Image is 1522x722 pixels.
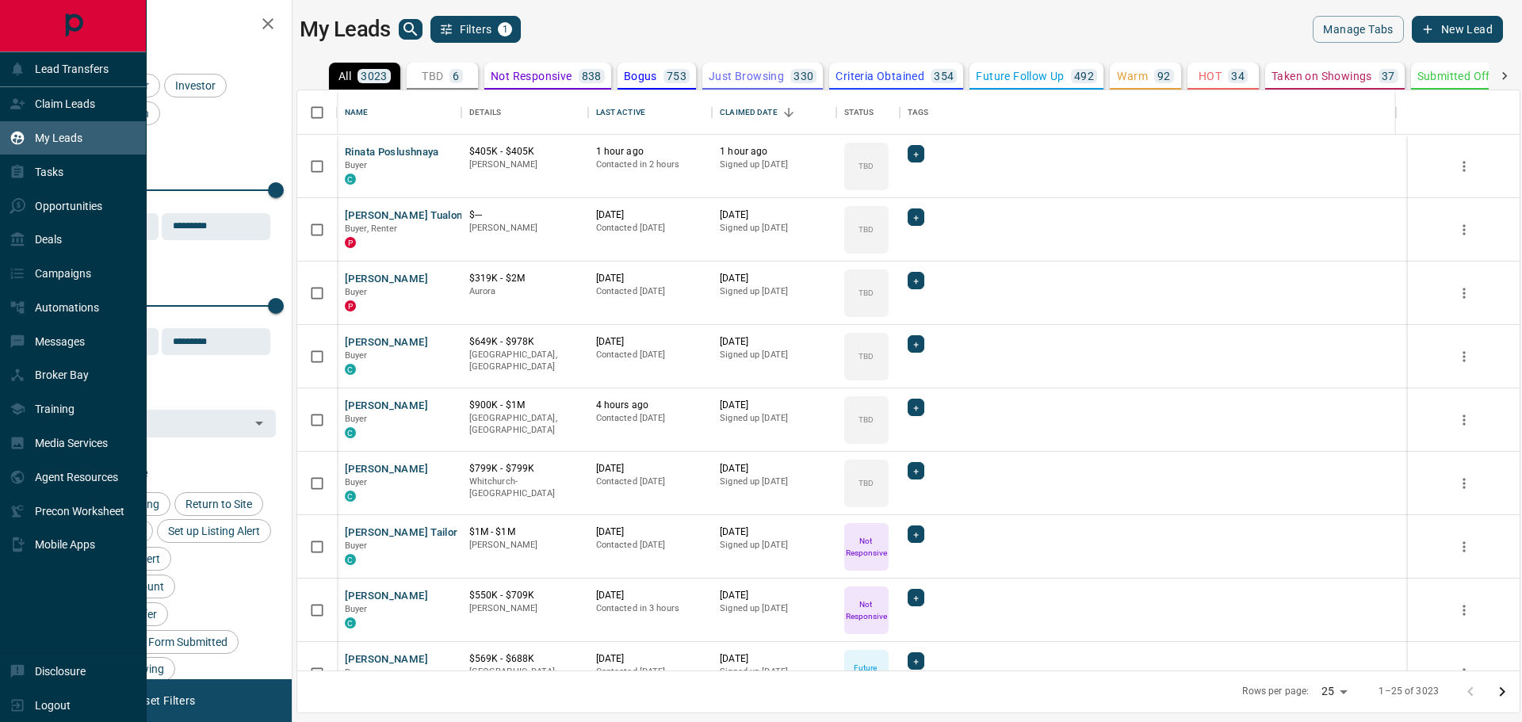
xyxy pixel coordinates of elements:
div: + [908,589,924,606]
p: 6 [453,71,459,82]
span: + [913,463,919,479]
p: [DATE] [720,208,828,222]
p: Just Browsing [709,71,784,82]
p: Signed up [DATE] [720,476,828,488]
div: Tags [900,90,1396,135]
p: Contacted [DATE] [596,412,705,425]
p: Signed up [DATE] [720,602,828,615]
span: Buyer [345,667,368,678]
p: [DATE] [596,589,705,602]
p: Contacted [DATE] [596,666,705,678]
button: more [1452,345,1476,369]
div: condos.ca [345,617,356,628]
button: more [1452,472,1476,495]
p: [DATE] [596,335,705,349]
span: + [913,590,919,605]
span: + [913,209,919,225]
p: TBD [859,350,874,362]
p: 753 [667,71,686,82]
button: more [1452,218,1476,242]
p: $900K - $1M [469,399,580,412]
h2: Filters [51,16,276,35]
p: Contacted [DATE] [596,285,705,298]
span: Buyer, Renter [345,223,398,234]
p: 92 [1157,71,1171,82]
p: 37 [1382,71,1395,82]
p: Future Follow Up [976,71,1064,82]
p: [GEOGRAPHIC_DATA], [GEOGRAPHIC_DATA] [469,412,580,437]
p: TBD [859,160,874,172]
button: [PERSON_NAME] [345,462,428,477]
div: Return to Site [174,492,263,516]
p: [DATE] [596,652,705,666]
p: $405K - $405K [469,145,580,159]
div: Details [461,90,588,135]
p: All [338,71,351,82]
p: [DATE] [720,589,828,602]
span: Investor [170,79,221,92]
p: 838 [582,71,602,82]
p: Criteria Obtained [836,71,924,82]
p: $319K - $2M [469,272,580,285]
p: 34 [1231,71,1245,82]
span: + [913,526,919,542]
p: [DATE] [596,208,705,222]
button: New Lead [1412,16,1503,43]
p: [PERSON_NAME] [469,539,580,552]
p: [PERSON_NAME] [469,159,580,171]
p: [DATE] [720,652,828,666]
button: [PERSON_NAME] [345,272,428,287]
button: Sort [778,101,800,124]
p: [DATE] [720,462,828,476]
div: Set up Listing Alert [157,519,271,543]
button: Filters1 [430,16,522,43]
span: + [913,336,919,352]
p: Not Responsive [846,598,887,622]
div: Claimed Date [712,90,836,135]
div: + [908,399,924,416]
div: property.ca [345,237,356,248]
p: 4 hours ago [596,399,705,412]
button: more [1452,281,1476,305]
div: condos.ca [345,491,356,502]
p: [GEOGRAPHIC_DATA], [GEOGRAPHIC_DATA] [469,349,580,373]
button: more [1452,598,1476,622]
p: TBD [859,223,874,235]
p: Aurora [469,285,580,298]
p: [DATE] [720,335,828,349]
span: 1 [499,24,511,35]
button: Open [248,412,270,434]
p: $799K - $799K [469,462,580,476]
div: + [908,462,924,479]
p: $649K - $978K [469,335,580,349]
p: [DATE] [596,525,705,539]
div: Name [345,90,369,135]
p: [PERSON_NAME] [469,222,580,235]
p: Signed up [DATE] [720,222,828,235]
div: + [908,652,924,670]
p: Signed up [DATE] [720,412,828,425]
span: Buyer [345,604,368,614]
span: Buyer [345,414,368,424]
button: search button [399,19,423,40]
p: Signed up [DATE] [720,285,828,298]
p: Submitted Offer [1417,71,1501,82]
p: Contacted [DATE] [596,539,705,552]
div: + [908,525,924,543]
p: [DATE] [596,462,705,476]
button: [PERSON_NAME] [345,335,428,350]
p: Contacted in 3 hours [596,602,705,615]
p: Contacted [DATE] [596,476,705,488]
button: more [1452,408,1476,432]
div: + [908,208,924,226]
div: condos.ca [345,427,356,438]
p: 1 hour ago [720,145,828,159]
p: Signed up [DATE] [720,666,828,678]
span: Buyer [345,350,368,361]
p: Whitchurch-[GEOGRAPHIC_DATA] [469,476,580,500]
p: $569K - $688K [469,652,580,666]
button: more [1452,662,1476,686]
span: Buyer [345,287,368,297]
p: Not Responsive [846,535,887,559]
p: TBD [859,477,874,489]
